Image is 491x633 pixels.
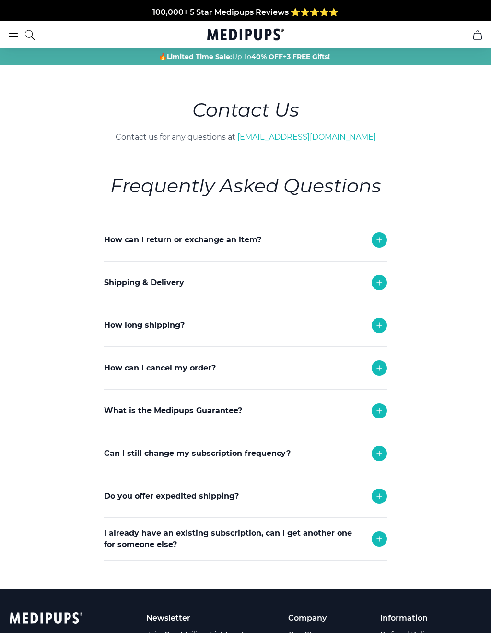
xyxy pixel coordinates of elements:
p: Do you offer expedited shipping? [104,490,239,502]
button: search [24,23,35,47]
h6: Frequently Asked Questions [104,172,387,200]
span: Made In The [GEOGRAPHIC_DATA] from domestic & globally sourced ingredients [86,19,405,28]
div: Any refund request and cancellation are subject to approval and turn around time is 24-48 hours. ... [104,389,387,474]
div: Yes you can. Simply reach out to support and we will adjust your monthly deliveries! [104,475,387,525]
button: cart [466,24,489,47]
a: [EMAIL_ADDRESS][DOMAIN_NAME] [237,132,376,142]
span: 🔥 Up To + [159,52,330,61]
div: Yes we do! Please reach out to support and we will try to accommodate any request. [104,517,387,567]
p: Information [380,612,460,623]
p: How can I return or exchange an item? [104,234,261,246]
p: How can I cancel my order? [104,362,216,374]
span: 100,000+ 5 Star Medipups Reviews ⭐️⭐️⭐️⭐️⭐️ [152,8,339,17]
p: Company [288,612,346,623]
p: Can I still change my subscription frequency? [104,448,291,459]
p: I already have an existing subscription, can I get another one for someone else? [104,527,362,550]
p: Contact us for any questions at [50,131,441,143]
div: Each order takes 1-2 business days to be delivered. [104,346,387,385]
p: Newsletter [146,612,289,623]
p: Shipping & Delivery [104,277,184,288]
h1: Contact Us [50,96,441,124]
a: Medipups [207,27,284,44]
div: Absolutely! Simply place the order and use the shipping address of the person who will receive th... [104,560,387,610]
p: How long shipping? [104,320,185,331]
div: If you received the wrong product or your product was damaged in transit, we will replace it with... [104,432,387,493]
p: What is the Medipups Guarantee? [104,405,242,417]
button: burger-menu [8,29,19,41]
